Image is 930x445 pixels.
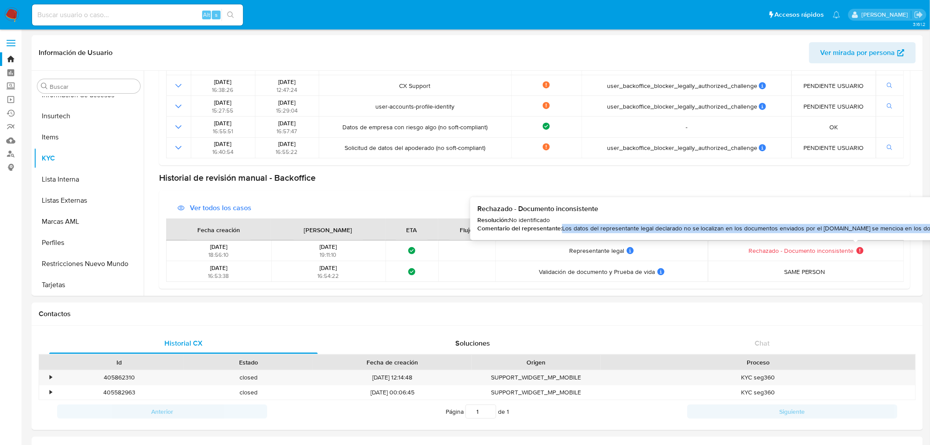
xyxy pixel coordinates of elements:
button: Insurtech [34,106,144,127]
div: 405862310 [54,370,184,385]
div: [DATE] 12:14:48 [313,370,472,385]
button: Tarjetas [34,274,144,295]
button: search-icon [222,9,240,21]
div: Id [61,358,178,367]
div: SUPPORT_WIDGET_MP_MOBILE [472,370,601,385]
h1: Contactos [39,310,916,318]
a: Salir [914,10,923,19]
div: closed [184,370,313,385]
div: [DATE] 00:06:45 [313,385,472,400]
span: Historial CX [164,338,203,348]
div: • [50,373,52,382]
button: KYC [34,148,144,169]
input: Buscar [50,83,137,91]
div: SUPPORT_WIDGET_MP_MOBILE [472,385,601,400]
div: KYC seg360 [601,385,915,400]
button: Ver mirada por persona [809,42,916,63]
span: Soluciones [456,338,490,348]
button: Restricciones Nuevo Mundo [34,253,144,274]
span: Alt [203,11,210,19]
button: Siguiente [687,405,897,419]
div: closed [184,385,313,400]
div: KYC seg360 [601,370,915,385]
span: Accesos rápidos [775,10,824,19]
span: Chat [755,338,770,348]
div: Proceso [607,358,909,367]
span: Resolución: [477,215,509,224]
button: Items [34,127,144,148]
button: Lista Interna [34,169,144,190]
div: 405582963 [54,385,184,400]
button: Listas Externas [34,190,144,211]
a: Notificaciones [833,11,840,18]
span: Ver mirada por persona [821,42,895,63]
span: No identificado [509,215,550,224]
div: • [50,388,52,397]
span: 1 [507,407,509,416]
div: Origen [478,358,595,367]
button: Buscar [41,83,48,90]
p: paloma.falcondesoto@mercadolibre.cl [861,11,911,19]
span: Página de [446,405,509,419]
div: Estado [190,358,307,367]
button: Perfiles [34,232,144,253]
input: Buscar usuario o caso... [32,9,243,21]
span: s [215,11,218,19]
div: Fecha de creación [319,358,465,367]
button: Anterior [57,405,267,419]
h1: Información de Usuario [39,48,113,57]
button: Marcas AML [34,211,144,232]
span: Comentario del representante: [477,224,562,233]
